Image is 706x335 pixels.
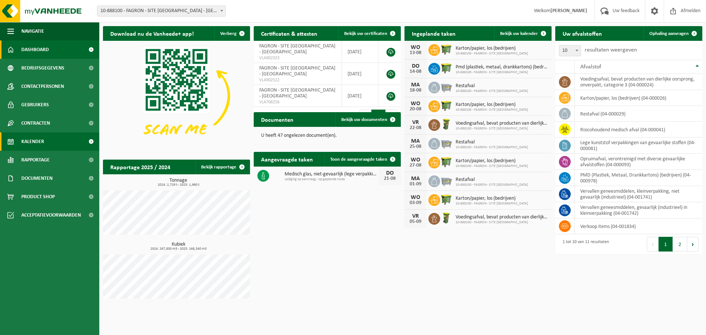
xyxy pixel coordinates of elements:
[559,46,581,56] span: 10
[382,176,397,181] div: 21-08
[456,202,528,206] span: 10-888100 - FAGRON - SITE [GEOGRAPHIC_DATA]
[21,77,64,96] span: Contactpersonen
[575,218,702,234] td: verkoop items (04-001834)
[559,236,609,252] div: 1 tot 10 van 11 resultaten
[408,50,423,56] div: 13-08
[107,178,250,187] h3: Tonnage
[21,22,44,40] span: Navigatie
[440,137,453,149] img: WB-2500-GAL-GY-04
[408,157,423,163] div: WO
[21,114,50,132] span: Contracten
[21,206,81,224] span: Acceptatievoorwaarden
[456,214,548,220] span: Voedingsafval, bevat producten van dierlijke oorsprong, onverpakt, categorie 3
[285,177,379,182] span: Lediging op aanvraag - op geplande route
[408,125,423,131] div: 22-08
[261,133,393,138] p: U heeft 47 ongelezen document(en).
[456,220,548,225] span: 10-888100 - FAGRON - SITE [GEOGRAPHIC_DATA]
[21,188,55,206] span: Product Shop
[408,69,423,74] div: 14-08
[382,170,397,176] div: DO
[575,74,702,90] td: voedingsafval, bevat producten van dierlijke oorsprong, onverpakt, categorie 3 (04-000024)
[259,77,336,83] span: VLA902522
[408,101,423,107] div: WO
[195,160,249,174] a: Bekijk rapportage
[341,117,387,122] span: Bekijk uw documenten
[456,145,528,150] span: 10-888100 - FAGRON - SITE [GEOGRAPHIC_DATA]
[456,158,528,164] span: Karton/papier, los (bedrijven)
[408,163,423,168] div: 27-08
[408,138,423,144] div: MA
[107,183,250,187] span: 2024: 2,729 t - 2025: 1,960 t
[580,64,601,70] span: Afvalstof
[673,237,687,252] button: 2
[440,174,453,187] img: WB-2500-GAL-GY-04
[440,118,453,131] img: WB-0060-HPE-GN-50
[649,31,689,36] span: Ophaling aanvragen
[440,99,453,112] img: WB-1100-HPE-GN-50
[456,51,528,56] span: 10-888100 - FAGRON - SITE [GEOGRAPHIC_DATA]
[440,212,453,224] img: WB-0060-HPE-GN-50
[259,99,336,105] span: VLA706256
[259,88,335,99] span: FAGRON - SITE [GEOGRAPHIC_DATA] - [GEOGRAPHIC_DATA]
[456,177,528,183] span: Restafval
[107,242,250,251] h3: Kubiek
[585,47,637,53] label: resultaten weergeven
[103,26,201,40] h2: Download nu de Vanheede+ app!
[575,106,702,122] td: restafval (04-000029)
[404,26,463,40] h2: Ingeplande taken
[408,88,423,93] div: 18-08
[456,139,528,145] span: Restafval
[500,31,538,36] span: Bekijk uw kalender
[254,26,325,40] h2: Certificaten & attesten
[21,40,49,59] span: Dashboard
[408,107,423,112] div: 20-08
[647,237,659,252] button: Previous
[344,31,387,36] span: Bekijk uw certificaten
[456,108,528,112] span: 10-888100 - FAGRON - SITE [GEOGRAPHIC_DATA]
[21,59,64,77] span: Bedrijfsgegevens
[440,81,453,93] img: WB-2500-GAL-GY-04
[550,8,587,14] strong: [PERSON_NAME]
[21,169,53,188] span: Documenten
[559,45,581,56] span: 10
[456,183,528,187] span: 10-888100 - FAGRON - SITE [GEOGRAPHIC_DATA]
[440,156,453,168] img: WB-1100-HPE-GN-50
[408,82,423,88] div: MA
[440,43,453,56] img: WB-1100-HPE-GN-50
[408,182,423,187] div: 01-09
[21,96,49,114] span: Gebruikers
[21,151,50,169] span: Rapportage
[456,196,528,202] span: Karton/papier, los (bedrijven)
[259,43,335,55] span: FAGRON - SITE [GEOGRAPHIC_DATA] - [GEOGRAPHIC_DATA]
[21,132,44,151] span: Kalender
[440,193,453,206] img: WB-1100-HPE-GN-50
[555,26,609,40] h2: Uw afvalstoffen
[575,138,702,154] td: lege kunststof verpakkingen van gevaarlijke stoffen (04-000081)
[338,26,400,41] a: Bekijk uw certificaten
[220,31,236,36] span: Verberg
[408,144,423,149] div: 25-08
[285,171,379,177] span: Medisch glas, niet-gevaarlijk (lege verpakkingen)
[408,176,423,182] div: MA
[408,63,423,69] div: DO
[97,6,226,17] span: 10-888100 - FAGRON - SITE BORNEM - BORNEM
[330,157,387,162] span: Toon de aangevraagde taken
[408,195,423,200] div: WO
[259,65,335,77] span: FAGRON - SITE [GEOGRAPHIC_DATA] - [GEOGRAPHIC_DATA]
[97,6,225,16] span: 10-888100 - FAGRON - SITE BORNEM - BORNEM
[335,112,400,127] a: Bekijk uw documenten
[103,160,178,174] h2: Rapportage 2025 / 2024
[342,85,379,107] td: [DATE]
[456,164,528,168] span: 10-888100 - FAGRON - SITE [GEOGRAPHIC_DATA]
[456,89,528,93] span: 10-888100 - FAGRON - SITE [GEOGRAPHIC_DATA]
[342,63,379,85] td: [DATE]
[575,186,702,202] td: vervallen geneesmiddelen, kleinverpakking, niet gevaarlijk (industrieel) (04-001741)
[456,83,528,89] span: Restafval
[254,152,320,166] h2: Aangevraagde taken
[575,122,702,138] td: risicohoudend medisch afval (04-000041)
[456,70,548,75] span: 10-888100 - FAGRON - SITE [GEOGRAPHIC_DATA]
[456,126,548,131] span: 10-888100 - FAGRON - SITE [GEOGRAPHIC_DATA]
[342,41,379,63] td: [DATE]
[107,247,250,251] span: 2024: 267,800 m3 - 2025: 168,340 m3
[214,26,249,41] button: Verberg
